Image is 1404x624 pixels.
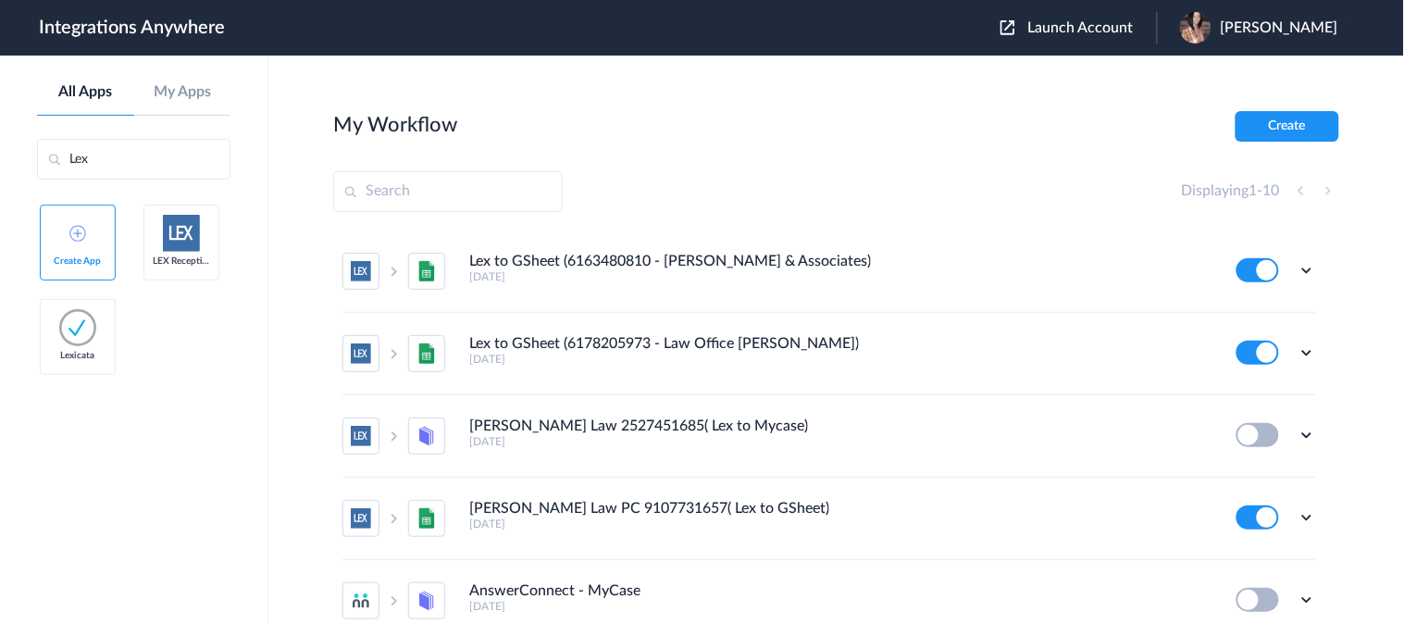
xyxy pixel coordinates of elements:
span: 1 [1249,183,1258,198]
img: lex-app-logo.svg [163,215,200,252]
h5: [DATE] [469,435,1211,448]
h4: Lex to GSheet (6163480810 - [PERSON_NAME] & Associates) [469,253,871,270]
a: My Apps [134,83,231,101]
h2: My Workflow [333,113,457,137]
button: Launch Account [1000,19,1157,37]
h4: Displaying - [1182,182,1280,200]
h1: Integrations Anywhere [39,17,225,39]
img: launch-acct-icon.svg [1000,20,1015,35]
h5: [DATE] [469,600,1211,613]
span: [PERSON_NAME] [1221,19,1338,37]
h5: [DATE] [469,518,1211,530]
span: Launch Account [1028,20,1134,35]
span: Create App [49,256,106,267]
h4: [PERSON_NAME] Law PC 9107731657( Lex to GSheet) [469,500,829,518]
input: Search by name [37,139,230,180]
a: All Apps [37,83,134,101]
h4: AnswerConnect - MyCase [469,582,640,600]
span: LEX Reception [153,256,210,267]
span: Lexicata [49,350,106,361]
input: Search [333,171,563,212]
span: 10 [1263,183,1280,198]
h4: Lex to GSheet (6178205973 - Law Office [PERSON_NAME]) [469,335,859,353]
img: received-411653253360191.jpeg [1180,12,1211,44]
h4: [PERSON_NAME] Law 2527451685( Lex to Mycase) [469,418,808,435]
img: add-icon.svg [69,225,86,242]
h5: [DATE] [469,353,1211,366]
h5: [DATE] [469,270,1211,283]
button: Create [1236,111,1339,142]
img: lexicata.png [59,309,96,346]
